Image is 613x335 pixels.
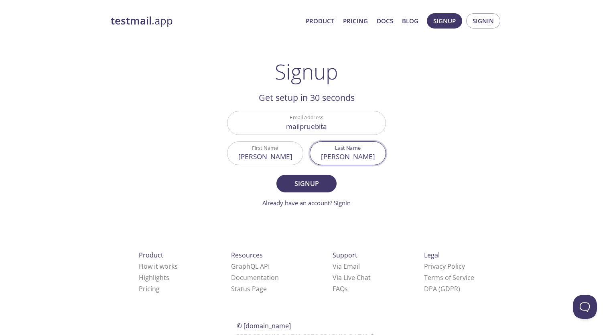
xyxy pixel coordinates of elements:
strong: testmail [111,14,152,28]
a: Highlights [139,273,169,282]
a: Docs [377,16,393,26]
span: Support [333,251,357,259]
h1: Signup [275,59,338,84]
a: Via Email [333,262,360,271]
a: GraphQL API [231,262,270,271]
a: Terms of Service [424,273,474,282]
span: © [DOMAIN_NAME] [237,321,291,330]
a: Product [306,16,334,26]
button: Signup [427,13,462,29]
a: Status Page [231,284,267,293]
span: Signup [285,178,328,189]
a: FAQ [333,284,348,293]
button: Signin [466,13,500,29]
a: Blog [402,16,418,26]
a: Via Live Chat [333,273,371,282]
span: Signup [433,16,456,26]
span: s [345,284,348,293]
button: Signup [276,175,337,192]
a: Pricing [139,284,160,293]
span: Signin [473,16,494,26]
a: testmail.app [111,14,299,28]
span: Legal [424,251,440,259]
a: DPA (GDPR) [424,284,460,293]
h2: Get setup in 30 seconds [227,91,386,104]
a: Pricing [343,16,368,26]
span: Product [139,251,163,259]
iframe: Help Scout Beacon - Open [573,295,597,319]
span: Resources [231,251,263,259]
a: Privacy Policy [424,262,465,271]
a: How it works [139,262,178,271]
a: Already have an account? Signin [262,199,351,207]
a: Documentation [231,273,279,282]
